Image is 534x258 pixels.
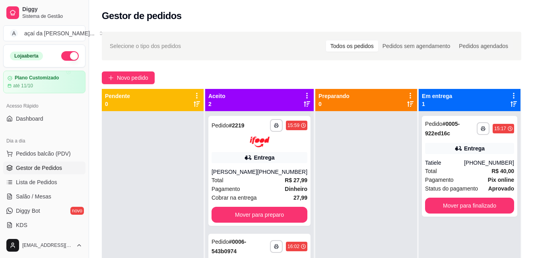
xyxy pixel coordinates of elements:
[464,159,514,167] div: [PHONE_NUMBER]
[212,168,257,176] div: [PERSON_NAME]
[425,121,443,127] span: Pedido
[425,167,437,175] span: Total
[212,176,223,185] span: Total
[3,162,85,174] a: Gestor de Pedidos
[3,147,85,160] button: Pedidos balcão (PDV)
[318,100,350,108] p: 0
[16,115,43,123] span: Dashboard
[3,100,85,112] div: Acesso Rápido
[3,176,85,189] a: Lista de Pedidos
[16,178,57,186] span: Lista de Pedidos
[208,92,225,100] p: Aceito
[422,100,452,108] p: 1
[326,40,378,52] div: Todos os pedidos
[102,71,155,84] button: Novo pedido
[212,122,229,129] span: Pedido
[24,29,95,37] div: açaí da [PERSON_NAME] ...
[422,92,452,100] p: Em entrega
[212,185,240,193] span: Pagamento
[425,159,464,167] div: Tatiele
[212,239,246,254] strong: # 0006-543b0974
[102,10,182,22] h2: Gestor de pedidos
[3,236,85,255] button: [EMAIL_ADDRESS][DOMAIN_NAME]
[257,168,307,176] div: [PHONE_NUMBER]
[3,204,85,217] a: Diggy Botnovo
[212,193,257,202] span: Cobrar na entrega
[425,184,478,193] span: Status do pagamento
[13,83,33,89] article: até 11/10
[3,190,85,203] a: Salão / Mesas
[229,122,245,129] strong: # 2219
[22,242,73,248] span: [EMAIL_ADDRESS][DOMAIN_NAME]
[61,51,79,61] button: Alterar Status
[287,122,299,129] div: 15:59
[285,186,307,192] strong: Dinheiro
[488,177,514,183] strong: Pix online
[10,52,43,60] div: Loja aberta
[254,154,274,162] div: Entrega
[15,75,59,81] article: Plano Customizado
[22,13,82,19] span: Sistema de Gestão
[425,175,454,184] span: Pagamento
[425,198,514,214] button: Mover para finalizado
[454,40,513,52] div: Pedidos agendados
[250,137,270,147] img: ifood
[10,29,18,37] span: A
[3,71,85,93] a: Plano Customizadoaté 11/10
[378,40,454,52] div: Pedidos sem agendamento
[105,92,130,100] p: Pendente
[494,125,506,132] div: 15:17
[3,219,85,231] a: KDS
[3,25,85,41] button: Select a team
[208,100,225,108] p: 2
[105,100,130,108] p: 0
[212,207,307,223] button: Mover para preparo
[117,73,148,82] span: Novo pedido
[108,75,114,81] span: plus
[464,144,485,152] div: Entrega
[287,243,299,250] div: 16:02
[3,135,85,147] div: Dia a dia
[16,221,27,229] span: KDS
[212,239,229,245] span: Pedido
[22,6,82,13] span: Diggy
[110,42,181,50] span: Selecione o tipo dos pedidos
[3,3,85,22] a: DiggySistema de Gestão
[3,112,85,125] a: Dashboard
[285,177,307,183] strong: R$ 27,99
[491,168,514,174] strong: R$ 40,00
[16,193,51,200] span: Salão / Mesas
[318,92,350,100] p: Preparando
[425,121,460,137] strong: # 0005-922ed16c
[16,207,40,215] span: Diggy Bot
[16,164,62,172] span: Gestor de Pedidos
[488,185,514,192] strong: aprovado
[16,150,71,158] span: Pedidos balcão (PDV)
[293,194,307,201] strong: 27,99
